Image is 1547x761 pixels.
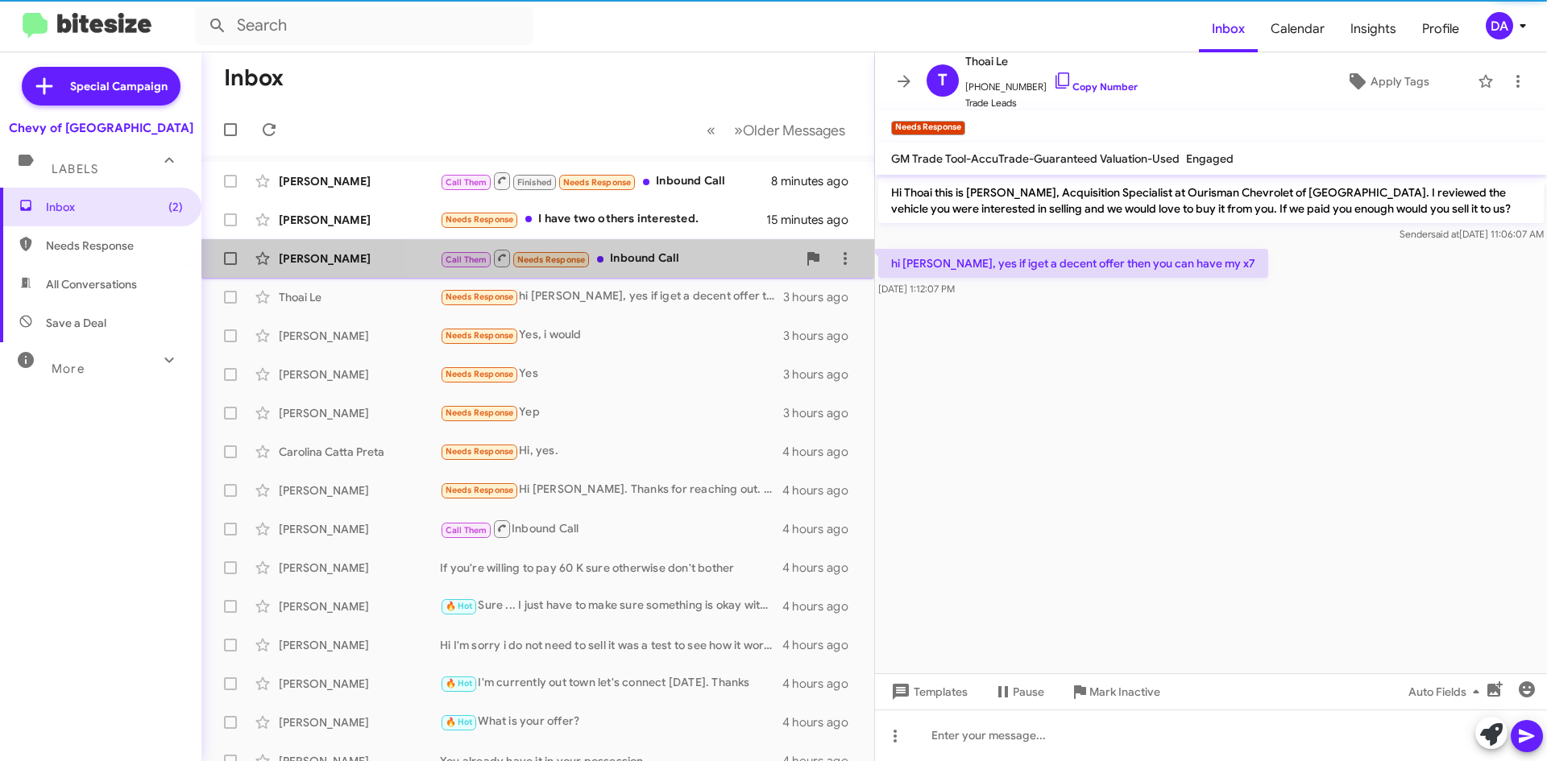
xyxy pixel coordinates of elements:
[440,674,782,693] div: I'm currently out town let's connect [DATE]. Thanks
[70,78,168,94] span: Special Campaign
[1431,228,1459,240] span: said at
[279,521,440,537] div: [PERSON_NAME]
[563,177,632,188] span: Needs Response
[1486,12,1513,39] div: DA
[743,122,845,139] span: Older Messages
[783,328,861,344] div: 3 hours ago
[279,598,440,614] div: [PERSON_NAME]
[698,114,855,147] nav: Page navigation example
[878,178,1544,223] p: Hi Thoai this is [PERSON_NAME], Acquisition Specialist at Ourisman Chevrolet of [GEOGRAPHIC_DATA]...
[697,114,725,147] button: Previous
[446,485,514,495] span: Needs Response
[517,254,586,265] span: Needs Response
[279,212,440,228] div: [PERSON_NAME]
[279,250,440,267] div: [PERSON_NAME]
[46,315,106,331] span: Save a Deal
[440,481,782,499] div: Hi [PERSON_NAME]. Thanks for reaching out. I am looking for 40k
[771,173,861,189] div: 8 minutes ago
[1053,81,1138,93] a: Copy Number
[891,151,1180,166] span: GM Trade Tool-AccuTrade-Guaranteed Valuation-Used
[9,120,193,136] div: Chevy of [GEOGRAPHIC_DATA]
[782,521,861,537] div: 4 hours ago
[1396,677,1499,706] button: Auto Fields
[707,120,715,140] span: «
[965,52,1138,71] span: Thoai Le
[440,210,766,229] div: I have two others interested.
[224,65,284,91] h1: Inbox
[888,677,968,706] span: Templates
[446,601,473,611] span: 🔥 Hot
[1409,6,1472,52] a: Profile
[875,677,981,706] button: Templates
[783,289,861,305] div: 3 hours ago
[783,366,861,383] div: 3 hours ago
[446,330,514,341] span: Needs Response
[1057,677,1173,706] button: Mark Inactive
[1199,6,1258,52] a: Inbox
[965,71,1138,95] span: [PHONE_NUMBER]
[1472,12,1529,39] button: DA
[279,405,440,421] div: [PERSON_NAME]
[1371,67,1429,96] span: Apply Tags
[446,292,514,302] span: Needs Response
[1304,67,1470,96] button: Apply Tags
[279,482,440,498] div: [PERSON_NAME]
[1186,151,1234,166] span: Engaged
[46,199,183,215] span: Inbox
[52,362,85,376] span: More
[878,249,1268,278] p: hi [PERSON_NAME], yes if iget a decent offer then you can have my x7
[446,177,487,188] span: Call Them
[52,162,98,176] span: Labels
[517,177,553,188] span: Finished
[440,597,782,615] div: Sure ... I just have to make sure something is okay with my other car and then I'll try and sell ...
[440,403,783,422] div: Yep
[440,560,782,576] div: If you're willing to pay 60 K sure otherwise don't bother
[46,276,137,292] span: All Conversations
[446,407,514,418] span: Needs Response
[22,67,180,105] a: Special Campaign
[446,525,487,536] span: Call Them
[782,560,861,576] div: 4 hours ago
[782,482,861,498] div: 4 hours ago
[1258,6,1338,52] a: Calendar
[782,676,861,692] div: 4 hours ago
[195,6,533,45] input: Search
[46,238,183,254] span: Needs Response
[440,365,783,383] div: Yes
[440,326,783,345] div: Yes, i would
[446,369,514,379] span: Needs Response
[440,248,797,268] div: Inbound Call
[783,405,861,421] div: 3 hours ago
[782,637,861,653] div: 4 hours ago
[878,283,955,295] span: [DATE] 1:12:07 PM
[440,637,782,653] div: Hi I'm sorry i do not need to sell it was a test to see how it works thank you
[446,717,473,727] span: 🔥 Hot
[782,714,861,730] div: 4 hours ago
[446,254,487,265] span: Call Them
[440,442,782,461] div: Hi, yes.
[446,678,473,689] span: 🔥 Hot
[279,366,440,383] div: [PERSON_NAME]
[279,289,440,305] div: Thoai Le
[782,598,861,614] div: 4 hours ago
[1089,677,1160,706] span: Mark Inactive
[1408,677,1486,706] span: Auto Fields
[938,68,948,93] span: T
[168,199,183,215] span: (2)
[965,95,1138,111] span: Trade Leads
[1338,6,1409,52] a: Insights
[279,676,440,692] div: [PERSON_NAME]
[766,212,861,228] div: 15 minutes ago
[891,121,965,135] small: Needs Response
[440,287,783,306] div: hi [PERSON_NAME], yes if iget a decent offer then you can have my x7
[1013,677,1044,706] span: Pause
[279,637,440,653] div: [PERSON_NAME]
[440,519,782,539] div: Inbound Call
[724,114,855,147] button: Next
[1400,228,1544,240] span: Sender [DATE] 11:06:07 AM
[279,173,440,189] div: [PERSON_NAME]
[981,677,1057,706] button: Pause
